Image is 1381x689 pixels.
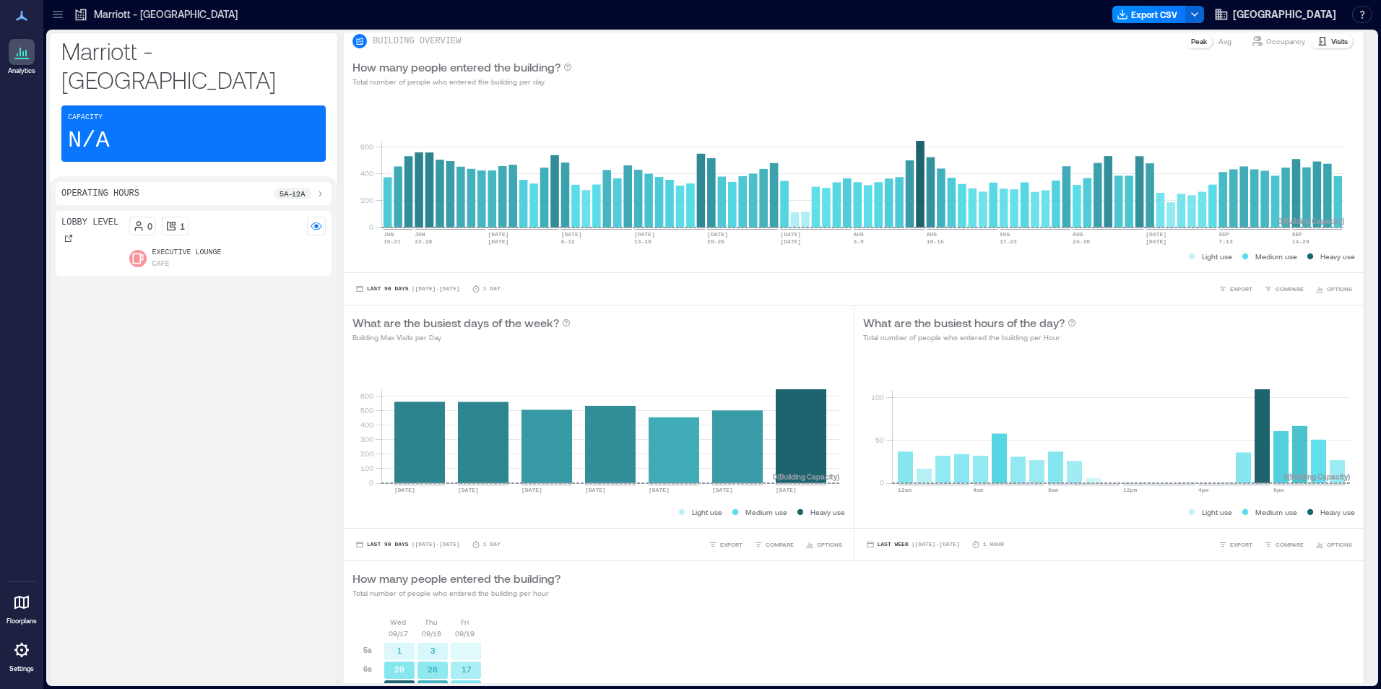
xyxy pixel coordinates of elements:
button: EXPORT [1216,282,1255,296]
text: AUG [853,231,864,238]
text: [DATE] [458,487,479,493]
span: COMPARE [1276,285,1304,293]
p: Floorplans [7,617,37,625]
span: EXPORT [1230,540,1252,549]
p: Building Max Visits per Day [352,331,571,343]
button: Last 90 Days |[DATE]-[DATE] [352,537,463,552]
p: Executive Lounge [152,247,222,259]
p: Operating Hours [61,188,139,199]
p: Light use [1202,251,1232,262]
text: [DATE] [1146,238,1166,245]
text: [DATE] [1146,231,1166,238]
p: Peak [1191,35,1207,47]
text: [DATE] [521,487,542,493]
p: 1 [180,220,185,232]
span: OPTIONS [1327,285,1352,293]
text: [DATE] [488,231,508,238]
tspan: 0 [369,222,373,231]
p: 5a - 12a [280,188,306,199]
text: SEP [1292,231,1303,238]
button: OPTIONS [1312,282,1355,296]
text: 15-21 [384,238,401,245]
p: Light use [1202,506,1232,518]
text: 29 [394,664,404,674]
p: How many people entered the building? [352,570,560,587]
p: Heavy use [810,506,845,518]
text: 8pm [1273,487,1284,493]
p: 1 Day [483,285,501,293]
tspan: 400 [360,169,373,178]
p: Total number of people who entered the building per hour [352,587,560,599]
text: [DATE] [780,231,801,238]
text: 13-19 [634,238,651,245]
button: COMPARE [751,537,797,552]
p: 09/18 [422,628,441,639]
text: 26 [428,664,438,674]
p: Medium use [745,506,787,518]
span: OPTIONS [1327,540,1352,549]
p: Fri [461,616,469,628]
tspan: 500 [360,406,373,415]
span: EXPORT [720,540,743,549]
span: [GEOGRAPHIC_DATA] [1233,7,1336,22]
text: JUN [415,231,425,238]
text: 7-13 [1219,238,1233,245]
a: Floorplans [2,585,41,630]
p: Medium use [1255,251,1297,262]
text: 10-16 [927,238,944,245]
button: Last 90 Days |[DATE]-[DATE] [352,282,463,296]
text: AUG [1073,231,1083,238]
button: EXPORT [1216,537,1255,552]
text: [DATE] [585,487,606,493]
p: What are the busiest hours of the day? [863,314,1065,331]
text: [DATE] [488,238,508,245]
text: 12pm [1123,487,1137,493]
a: Analytics [4,35,40,79]
text: 3-9 [853,238,864,245]
tspan: 0 [369,478,373,487]
p: Thu [425,616,438,628]
p: Heavy use [1320,506,1355,518]
p: 09/19 [455,628,475,639]
a: Settings [4,633,39,677]
p: Total number of people who entered the building per day [352,76,572,87]
p: N/A [68,126,110,155]
p: 1 Hour [983,540,1004,549]
tspan: 300 [360,435,373,443]
text: 4am [973,487,984,493]
p: Cafe [152,259,170,270]
text: 8am [1048,487,1059,493]
p: Avg [1218,35,1231,47]
text: 22-28 [415,238,432,245]
text: AUG [1000,231,1010,238]
button: [GEOGRAPHIC_DATA] [1210,3,1341,26]
tspan: 200 [360,449,373,458]
p: Marriott - [GEOGRAPHIC_DATA] [94,7,238,22]
p: 6a [363,663,372,675]
text: [DATE] [776,487,797,493]
p: Analytics [8,66,35,75]
text: 24-30 [1073,238,1090,245]
p: 0 [147,220,152,232]
p: Occupancy [1266,35,1305,47]
button: OPTIONS [1312,537,1355,552]
button: COMPARE [1261,282,1307,296]
text: [DATE] [634,231,655,238]
text: [DATE] [649,487,670,493]
p: Light use [692,506,722,518]
p: Medium use [1255,506,1297,518]
tspan: 200 [360,196,373,204]
text: JUN [384,231,394,238]
p: How many people entered the building? [352,58,560,76]
p: Capacity [68,112,103,123]
button: OPTIONS [802,537,845,552]
tspan: 400 [360,420,373,429]
p: What are the busiest days of the week? [352,314,559,331]
text: [DATE] [712,487,733,493]
button: Export CSV [1112,6,1186,23]
tspan: 0 [879,478,883,487]
text: 17-23 [1000,238,1017,245]
p: Marriott - [GEOGRAPHIC_DATA] [61,36,326,94]
p: 1 Day [483,540,501,549]
span: COMPARE [1276,540,1304,549]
